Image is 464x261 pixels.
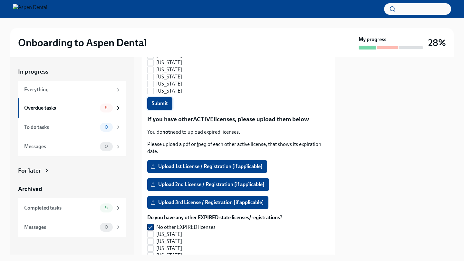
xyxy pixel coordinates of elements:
a: Messages0 [18,137,126,156]
span: [US_STATE] [156,87,182,94]
span: 6 [101,105,111,110]
label: Do you have any other EXPIRED state licenses/registrations? [147,214,282,221]
strong: not [162,129,170,135]
a: To do tasks0 [18,118,126,137]
div: Completed tasks [24,204,97,212]
label: Upload 2nd License / Registration [if applicable] [147,178,269,191]
div: For later [18,166,41,175]
span: 0 [101,125,112,130]
strong: ACTIVE [193,115,214,123]
span: 5 [101,205,111,210]
span: Upload 2nd License / Registration [if applicable] [152,181,265,188]
span: [US_STATE] [156,73,182,80]
span: 0 [101,225,112,230]
div: Everything [24,86,113,93]
strong: My progress [359,36,386,43]
span: Upload 3rd License / Registration [if applicable] [152,199,264,206]
div: Messages [24,143,97,150]
span: Submit [152,100,168,107]
a: Archived [18,185,126,193]
span: [US_STATE] [156,238,182,245]
div: Messages [24,224,97,231]
span: [US_STATE] [156,80,182,87]
div: To do tasks [24,124,97,131]
span: Upload 1st License / Registration [if applicable] [152,163,263,170]
p: Please upload a pdf or jpeg of each other active license, that shows its expiration date. [147,141,330,155]
p: You do need to upload expired licenses. [147,129,330,136]
a: Everything [18,81,126,98]
p: If you have other licenses, please upload them below [147,115,330,123]
span: [US_STATE] [156,231,182,238]
span: [US_STATE] [156,245,182,252]
button: Submit [147,97,172,110]
img: Aspen Dental [13,4,47,14]
a: For later [18,166,126,175]
span: [US_STATE] [156,66,182,73]
span: [US_STATE] [156,59,182,66]
label: Upload 1st License / Registration [if applicable] [147,160,267,173]
div: Overdue tasks [24,104,97,112]
h3: 28% [428,37,446,49]
h2: Onboarding to Aspen Dental [18,36,147,49]
label: Upload 3rd License / Registration [if applicable] [147,196,268,209]
a: Messages0 [18,218,126,237]
span: [US_STATE] [156,252,182,259]
span: 0 [101,144,112,149]
a: Overdue tasks6 [18,98,126,118]
span: No other EXPIRED licenses [156,224,216,231]
a: Completed tasks5 [18,198,126,218]
a: In progress [18,67,126,76]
